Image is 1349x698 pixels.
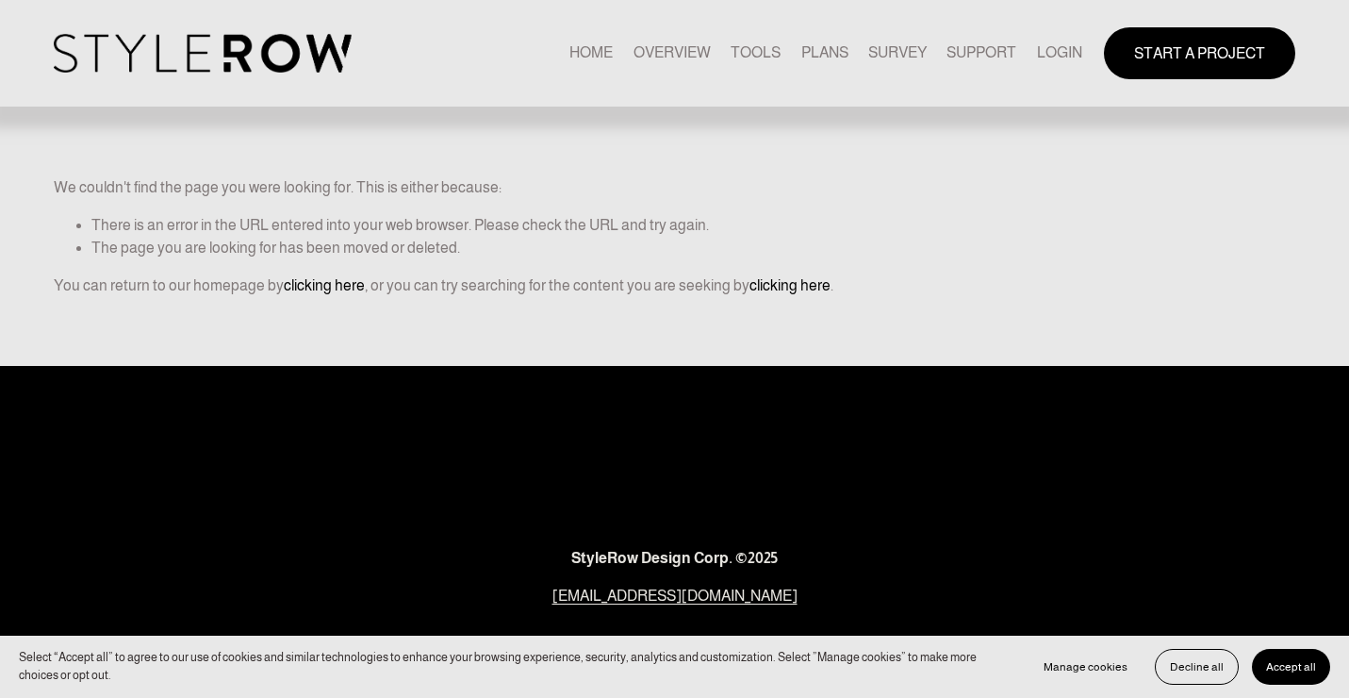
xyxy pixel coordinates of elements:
a: PLANS [801,41,848,66]
strong: StyleRow Design Corp. ©2025 [571,550,778,566]
a: START A PROJECT [1104,27,1295,79]
li: There is an error in the URL entered into your web browser. Please check the URL and try again. [91,214,1295,237]
a: folder dropdown [946,41,1016,66]
a: [EMAIL_ADDRESS][DOMAIN_NAME] [552,585,798,607]
a: LOGIN [1037,41,1082,66]
a: HOME [569,41,613,66]
span: Decline all [1170,660,1224,673]
a: clicking here [284,277,365,293]
button: Manage cookies [1029,649,1142,685]
span: Manage cookies [1044,660,1127,673]
span: SUPPORT [946,42,1016,64]
a: clicking here [749,277,831,293]
p: Select “Accept all” to agree to our use of cookies and similar technologies to enhance your brows... [19,649,1011,685]
img: StyleRow [54,34,351,73]
li: The page you are looking for has been moved or deleted. [91,237,1295,259]
button: Accept all [1252,649,1330,685]
a: SURVEY [868,41,927,66]
span: Accept all [1266,660,1316,673]
a: OVERVIEW [633,41,711,66]
p: We couldn't find the page you were looking for. This is either because: [54,123,1295,199]
p: You can return to our homepage by , or you can try searching for the content you are seeking by . [54,274,1295,297]
a: TOOLS [731,41,781,66]
button: Decline all [1155,649,1239,685]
